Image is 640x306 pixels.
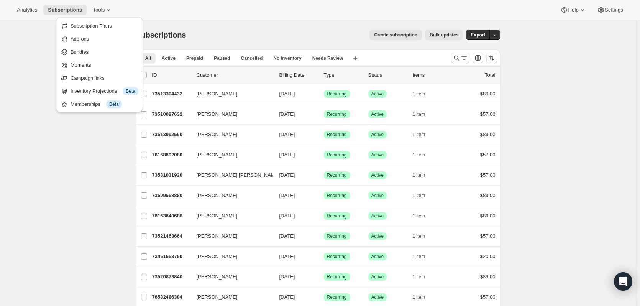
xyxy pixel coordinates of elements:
span: Bundles [71,49,89,55]
button: Export [466,30,490,40]
span: $57.00 [480,152,496,158]
div: 78163640688[PERSON_NAME][DATE]SuccessRecurringSuccessActive1 item$89.00 [152,211,496,221]
p: 76168692080 [152,151,190,159]
span: Campaign links [71,75,105,81]
button: Subscription Plans [58,20,141,32]
button: 1 item [413,190,434,201]
div: 76582486384[PERSON_NAME][DATE]SuccessRecurringSuccessActive1 item$57.00 [152,292,496,303]
div: IDCustomerBilling DateTypeStatusItemsTotal [152,71,496,79]
p: Customer [197,71,273,79]
span: Moments [71,62,91,68]
span: [DATE] [279,192,295,198]
p: 73531031920 [152,171,190,179]
span: $57.00 [480,172,496,178]
button: 1 item [413,271,434,282]
span: Active [371,213,384,219]
div: Open Intercom Messenger [614,272,632,291]
span: [DATE] [279,132,295,137]
p: Status [368,71,407,79]
button: [PERSON_NAME] [PERSON_NAME] [192,169,269,181]
span: [PERSON_NAME] [197,131,238,138]
span: Active [371,91,384,97]
button: 1 item [413,292,434,303]
div: 73510027632[PERSON_NAME][DATE]SuccessRecurringSuccessActive1 item$57.00 [152,109,496,120]
span: Active [371,253,384,260]
button: [PERSON_NAME] [192,88,269,100]
p: 76582486384 [152,293,190,301]
span: Recurring [327,253,347,260]
div: 73513304432[PERSON_NAME][DATE]SuccessRecurringSuccessActive1 item$89.00 [152,89,496,99]
span: [PERSON_NAME] [197,110,238,118]
span: Subscriptions [48,7,82,13]
span: Active [371,274,384,280]
div: 73461563760[PERSON_NAME][DATE]SuccessRecurringSuccessActive1 item$20.00 [152,251,496,262]
span: Recurring [327,172,347,178]
span: Add-ons [71,36,89,42]
button: Sort the results [486,53,497,63]
button: Customize table column order and visibility [473,53,483,63]
p: 73520873840 [152,273,190,281]
button: Memberships [58,98,141,110]
button: Campaign links [58,72,141,84]
span: 1 item [413,192,425,199]
span: 1 item [413,172,425,178]
span: Settings [605,7,623,13]
button: Create new view [349,53,361,64]
span: Cancelled [241,55,263,61]
span: 1 item [413,132,425,138]
button: Inventory Projections [58,85,141,97]
button: 1 item [413,89,434,99]
button: Moments [58,59,141,71]
span: $57.00 [480,233,496,239]
span: Tools [93,7,105,13]
span: Recurring [327,192,347,199]
div: Items [413,71,451,79]
span: Recurring [327,274,347,280]
button: 1 item [413,170,434,181]
button: [PERSON_NAME] [192,108,269,120]
span: Recurring [327,132,347,138]
p: 73513992560 [152,131,190,138]
button: [PERSON_NAME] [192,149,269,161]
span: $57.00 [480,111,496,117]
span: [PERSON_NAME] [197,232,238,240]
span: [PERSON_NAME] [197,212,238,220]
button: [PERSON_NAME] [192,230,269,242]
button: 1 item [413,251,434,262]
span: Active [371,192,384,199]
button: Bundles [58,46,141,58]
button: [PERSON_NAME] [192,271,269,283]
span: [DATE] [279,152,295,158]
span: Create subscription [374,32,417,38]
p: Total [485,71,495,79]
span: 1 item [413,111,425,117]
span: [DATE] [279,274,295,280]
span: Subscriptions [136,31,186,39]
button: [PERSON_NAME] [192,189,269,202]
span: $89.00 [480,192,496,198]
p: 73513304432 [152,90,190,98]
span: [DATE] [279,213,295,219]
span: Active [371,132,384,138]
button: Search and filter results [451,53,469,63]
span: 1 item [413,274,425,280]
span: Active [371,294,384,300]
button: Bulk updates [425,30,463,40]
span: $89.00 [480,91,496,97]
span: Active [371,152,384,158]
p: 73461563760 [152,253,190,260]
span: Recurring [327,213,347,219]
span: Active [162,55,176,61]
span: 1 item [413,253,425,260]
p: 73521463664 [152,232,190,240]
span: [DATE] [279,91,295,97]
div: 73509568880[PERSON_NAME][DATE]SuccessRecurringSuccessActive1 item$89.00 [152,190,496,201]
span: Active [371,172,384,178]
span: [PERSON_NAME] [197,253,238,260]
div: 73513992560[PERSON_NAME][DATE]SuccessRecurringSuccessActive1 item$89.00 [152,129,496,140]
span: 1 item [413,152,425,158]
span: [DATE] [279,111,295,117]
button: [PERSON_NAME] [192,128,269,141]
button: 1 item [413,129,434,140]
span: 1 item [413,213,425,219]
